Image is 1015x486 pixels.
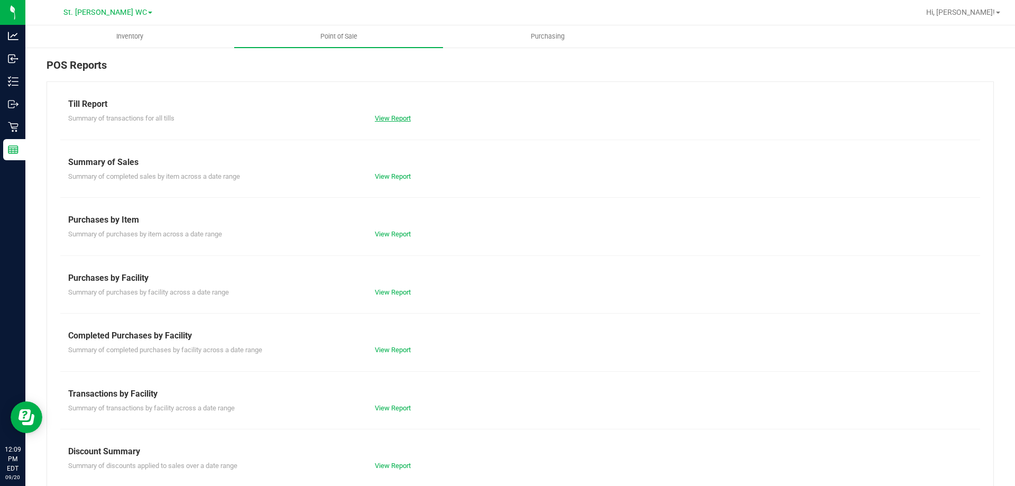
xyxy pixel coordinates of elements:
div: Summary of Sales [68,156,972,169]
inline-svg: Retail [8,122,19,132]
a: View Report [375,288,411,296]
div: Purchases by Facility [68,272,972,285]
a: Inventory [25,25,234,48]
inline-svg: Analytics [8,31,19,41]
span: Summary of purchases by item across a date range [68,230,222,238]
span: Summary of transactions by facility across a date range [68,404,235,412]
div: Completed Purchases by Facility [68,329,972,342]
a: View Report [375,230,411,238]
div: POS Reports [47,57,994,81]
span: Summary of transactions for all tills [68,114,174,122]
inline-svg: Reports [8,144,19,155]
inline-svg: Inventory [8,76,19,87]
div: Transactions by Facility [68,388,972,400]
div: Discount Summary [68,445,972,458]
a: View Report [375,404,411,412]
a: View Report [375,172,411,180]
a: View Report [375,114,411,122]
div: Purchases by Item [68,214,972,226]
a: Purchasing [443,25,652,48]
div: Till Report [68,98,972,111]
inline-svg: Inbound [8,53,19,64]
span: Purchasing [516,32,579,41]
span: Summary of discounts applied to sales over a date range [68,462,237,470]
span: Summary of completed purchases by facility across a date range [68,346,262,354]
iframe: Resource center [11,401,42,433]
span: Inventory [102,32,158,41]
span: Hi, [PERSON_NAME]! [926,8,995,16]
span: Summary of purchases by facility across a date range [68,288,229,296]
span: Point of Sale [306,32,372,41]
a: View Report [375,462,411,470]
p: 12:09 PM EDT [5,445,21,473]
span: St. [PERSON_NAME] WC [63,8,147,17]
p: 09/20 [5,473,21,481]
a: Point of Sale [234,25,443,48]
span: Summary of completed sales by item across a date range [68,172,240,180]
inline-svg: Outbound [8,99,19,109]
a: View Report [375,346,411,354]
